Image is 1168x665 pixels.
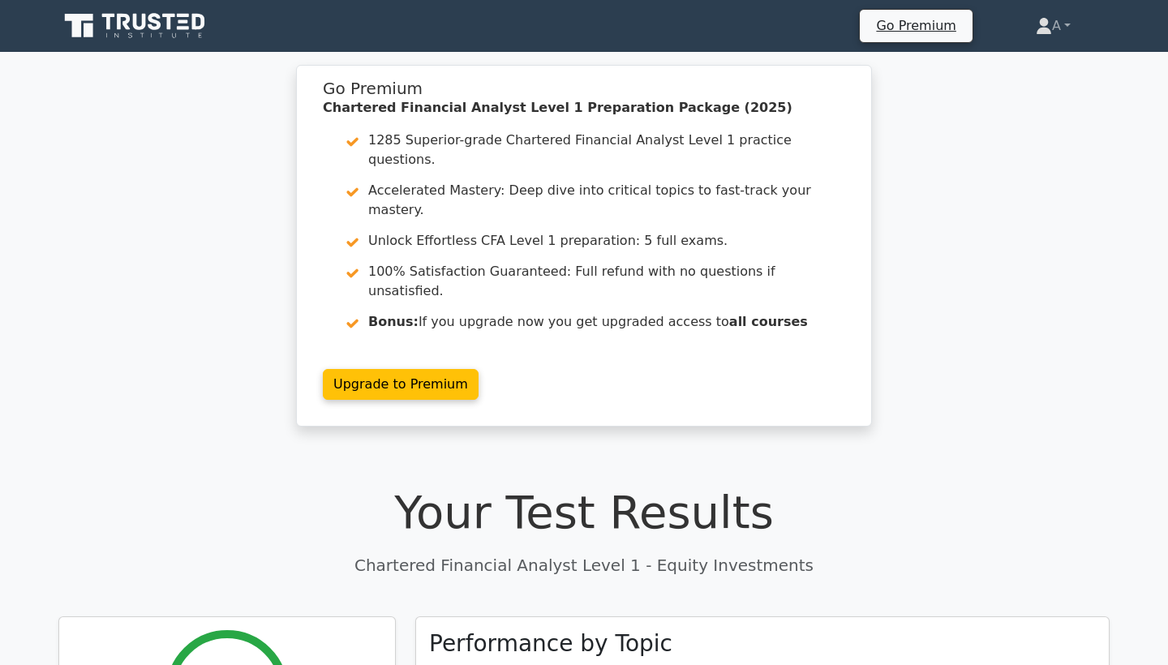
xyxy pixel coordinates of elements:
a: Upgrade to Premium [323,369,479,400]
a: Go Premium [866,15,965,36]
h3: Performance by Topic [429,630,672,658]
a: A [997,10,1110,42]
h1: Your Test Results [58,485,1110,539]
p: Chartered Financial Analyst Level 1 - Equity Investments [58,553,1110,577]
